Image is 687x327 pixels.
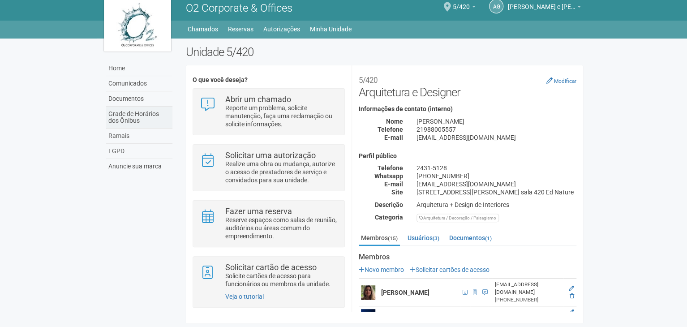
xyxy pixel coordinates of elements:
[554,78,576,84] small: Modificar
[410,133,583,142] div: [EMAIL_ADDRESS][DOMAIN_NAME]
[310,23,352,35] a: Minha Unidade
[384,134,403,141] strong: E-mail
[410,188,583,196] div: [STREET_ADDRESS][PERSON_NAME] sala 420 Ed Nature
[569,285,574,292] a: Editar membro
[361,285,375,300] img: user.png
[359,76,378,85] small: 5/420
[225,262,317,272] strong: Solicitar cartão de acesso
[508,4,581,12] a: [PERSON_NAME] e [PERSON_NAME] Arquitetura
[388,235,398,241] small: (15)
[546,77,576,84] a: Modificar
[106,76,172,91] a: Comunicados
[410,201,583,209] div: Arquitetura + Design de Interiores
[453,4,476,12] a: 5/420
[188,23,218,35] a: Chamados
[225,95,291,104] strong: Abrir um chamado
[375,214,403,221] strong: Categoria
[186,45,583,59] h2: Unidade 5/420
[106,144,172,159] a: LGPD
[433,235,439,241] small: (3)
[384,181,403,188] strong: E-mail
[495,296,561,304] div: [PHONE_NUMBER]
[225,216,338,240] p: Reserve espaços como salas de reunião, auditórios ou áreas comum do empreendimento.
[186,2,292,14] span: O2 Corporate & Offices
[263,23,300,35] a: Autorizações
[225,272,338,288] p: Solicite cartões de acesso para funcionários ou membros da unidade.
[410,164,583,172] div: 2431-5128
[193,77,344,83] h4: O que você deseja?
[228,23,253,35] a: Reservas
[200,263,337,288] a: Solicitar cartão de acesso Solicite cartões de acesso para funcionários ou membros da unidade.
[410,266,489,273] a: Solicitar cartões de acesso
[410,117,583,125] div: [PERSON_NAME]
[106,91,172,107] a: Documentos
[386,118,403,125] strong: Nome
[359,72,576,99] h2: Arquitetura e Designer
[405,231,442,245] a: Usuários(3)
[359,266,404,273] a: Novo membro
[416,214,499,222] div: Arquitetura / Decoração / Paisagismo
[225,151,316,160] strong: Solicitar uma autorização
[225,160,338,184] p: Realize uma obra ou mudança, autorize o acesso de prestadores de serviço e convidados para sua un...
[106,107,172,129] a: Grade de Horários dos Ônibus
[225,207,292,216] strong: Fazer uma reserva
[410,125,583,133] div: 21988005557
[106,61,172,76] a: Home
[359,153,576,159] h4: Perfil público
[447,231,494,245] a: Documentos(1)
[361,309,375,323] img: user.png
[378,126,403,133] strong: Telefone
[359,106,576,112] h4: Informações de contato (interno)
[200,207,337,240] a: Fazer uma reserva Reserve espaços como salas de reunião, auditórios ou áreas comum do empreendime...
[410,172,583,180] div: [PHONE_NUMBER]
[375,201,403,208] strong: Descrição
[200,151,337,184] a: Solicitar uma autorização Realize uma obra ou mudança, autorize o acesso de prestadores de serviç...
[374,172,403,180] strong: Whatsapp
[485,235,492,241] small: (1)
[391,189,403,196] strong: Site
[381,289,429,296] strong: [PERSON_NAME]
[106,159,172,174] a: Anuncie sua marca
[106,129,172,144] a: Ramais
[225,293,264,300] a: Veja o tutorial
[570,293,574,299] a: Excluir membro
[378,164,403,172] strong: Telefone
[200,95,337,128] a: Abrir um chamado Reporte um problema, solicite manutenção, faça uma reclamação ou solicite inform...
[410,180,583,188] div: [EMAIL_ADDRESS][DOMAIN_NAME]
[495,281,561,296] div: [EMAIL_ADDRESS][DOMAIN_NAME]
[225,104,338,128] p: Reporte um problema, solicite manutenção, faça uma reclamação ou solicite informações.
[359,231,400,246] a: Membros(15)
[359,253,576,261] strong: Membros
[569,309,574,315] a: Editar membro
